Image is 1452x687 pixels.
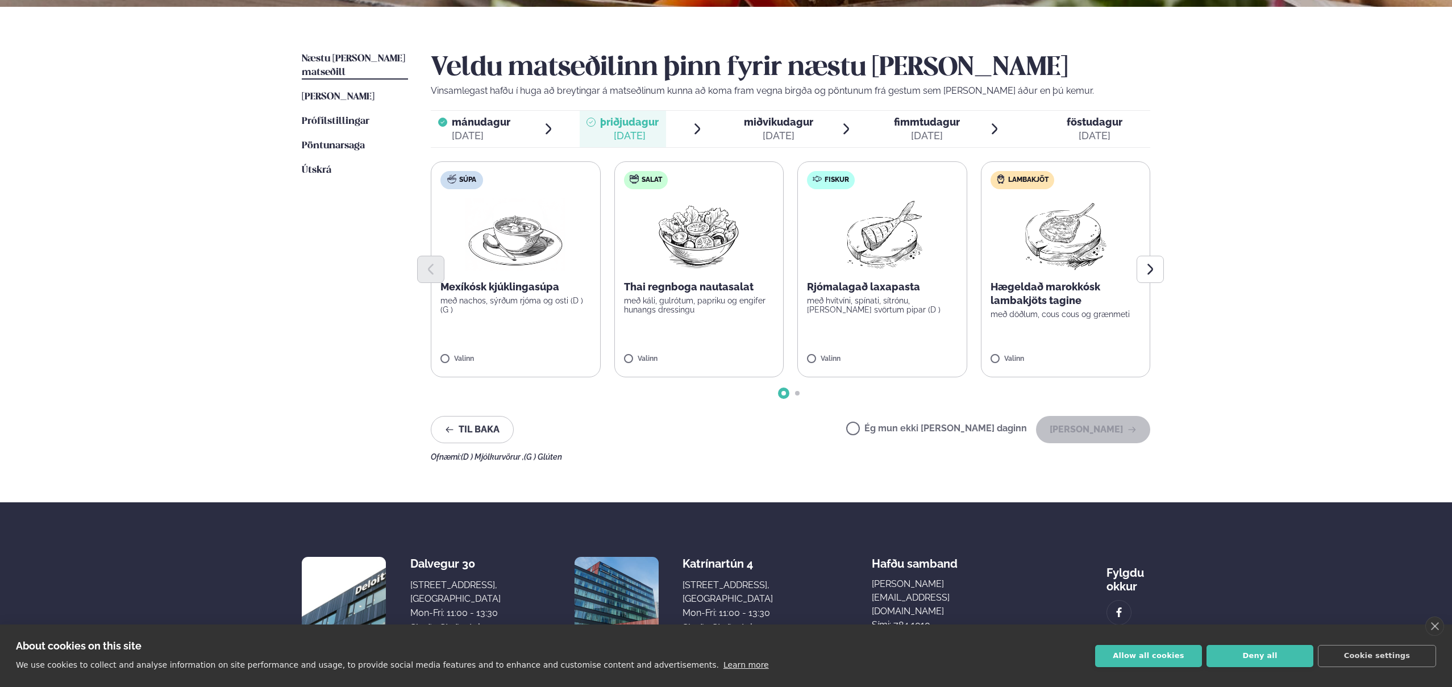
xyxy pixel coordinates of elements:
p: með nachos, sýrðum rjóma og osti (D ) (G ) [440,296,591,314]
img: Salad.png [648,198,749,271]
img: Lamb.svg [996,174,1005,184]
button: Previous slide [417,256,444,283]
p: með káli, gulrótum, papriku og engifer hunangs dressingu [624,296,775,314]
a: Skoða staðsetningu [683,621,769,635]
img: soup.svg [447,174,456,184]
a: image alt [1107,601,1131,624]
div: Mon-Fri: 11:00 - 13:30 [410,606,501,620]
div: [DATE] [452,129,510,143]
p: Thai regnboga nautasalat [624,280,775,294]
div: [STREET_ADDRESS], [GEOGRAPHIC_DATA] [683,578,773,606]
span: föstudagur [1067,116,1122,128]
div: Dalvegur 30 [410,557,501,571]
p: Hægeldað marokkósk lambakjöts tagine [991,280,1141,307]
a: Pöntunarsaga [302,139,365,153]
img: Lamb-Meat.png [1015,198,1116,271]
a: Learn more [723,660,769,669]
span: Salat [642,176,662,185]
img: Soup.png [465,198,565,271]
span: Hafðu samband [872,548,958,571]
div: [STREET_ADDRESS], [GEOGRAPHIC_DATA] [410,578,501,606]
span: Útskrá [302,165,331,175]
a: Prófílstillingar [302,115,369,128]
button: Allow all cookies [1095,645,1202,667]
span: Lambakjöt [1008,176,1049,185]
button: [PERSON_NAME] [1036,416,1150,443]
img: Fish.png [832,198,933,271]
a: Útskrá [302,164,331,177]
span: [PERSON_NAME] [302,92,375,102]
img: image alt [575,557,659,641]
div: Ofnæmi: [431,452,1150,461]
p: Mexíkósk kjúklingasúpa [440,280,591,294]
a: close [1425,617,1444,636]
span: Go to slide 1 [781,391,786,395]
span: Fiskur [825,176,849,185]
p: We use cookies to collect and analyse information on site performance and usage, to provide socia... [16,660,719,669]
p: með döðlum, cous cous og grænmeti [991,310,1141,319]
strong: About cookies on this site [16,640,142,652]
p: Vinsamlegast hafðu í huga að breytingar á matseðlinum kunna að koma fram vegna birgða og pöntunum... [431,84,1150,98]
div: [DATE] [744,129,813,143]
button: Til baka [431,416,514,443]
div: [DATE] [1067,129,1122,143]
img: image alt [1113,606,1125,619]
p: Rjómalagað laxapasta [807,280,958,294]
p: með hvítvíni, spínati, sítrónu, [PERSON_NAME] svörtum pipar (D ) [807,296,958,314]
p: Sími: 784 1010 [872,618,1008,632]
button: Cookie settings [1318,645,1436,667]
span: Súpa [459,176,476,185]
span: Prófílstillingar [302,116,369,126]
span: (G ) Glúten [524,452,562,461]
button: Deny all [1206,645,1313,667]
button: Next slide [1137,256,1164,283]
div: Fylgdu okkur [1106,557,1150,593]
span: Næstu [PERSON_NAME] matseðill [302,54,405,77]
div: Katrínartún 4 [683,557,773,571]
div: [DATE] [600,129,659,143]
span: Pöntunarsaga [302,141,365,151]
a: [PERSON_NAME][EMAIL_ADDRESS][DOMAIN_NAME] [872,577,1008,618]
span: þriðjudagur [600,116,659,128]
h2: Veldu matseðilinn þinn fyrir næstu [PERSON_NAME] [431,52,1150,84]
span: miðvikudagur [744,116,813,128]
span: (D ) Mjólkurvörur , [461,452,524,461]
a: Skoða staðsetningu [410,621,497,635]
span: mánudagur [452,116,510,128]
div: [DATE] [894,129,960,143]
img: salad.svg [630,174,639,184]
img: fish.svg [813,174,822,184]
div: Mon-Fri: 11:00 - 13:30 [683,606,773,620]
img: image alt [302,557,386,641]
a: Næstu [PERSON_NAME] matseðill [302,52,408,80]
span: Go to slide 2 [795,391,800,395]
span: fimmtudagur [894,116,960,128]
a: [PERSON_NAME] [302,90,375,104]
